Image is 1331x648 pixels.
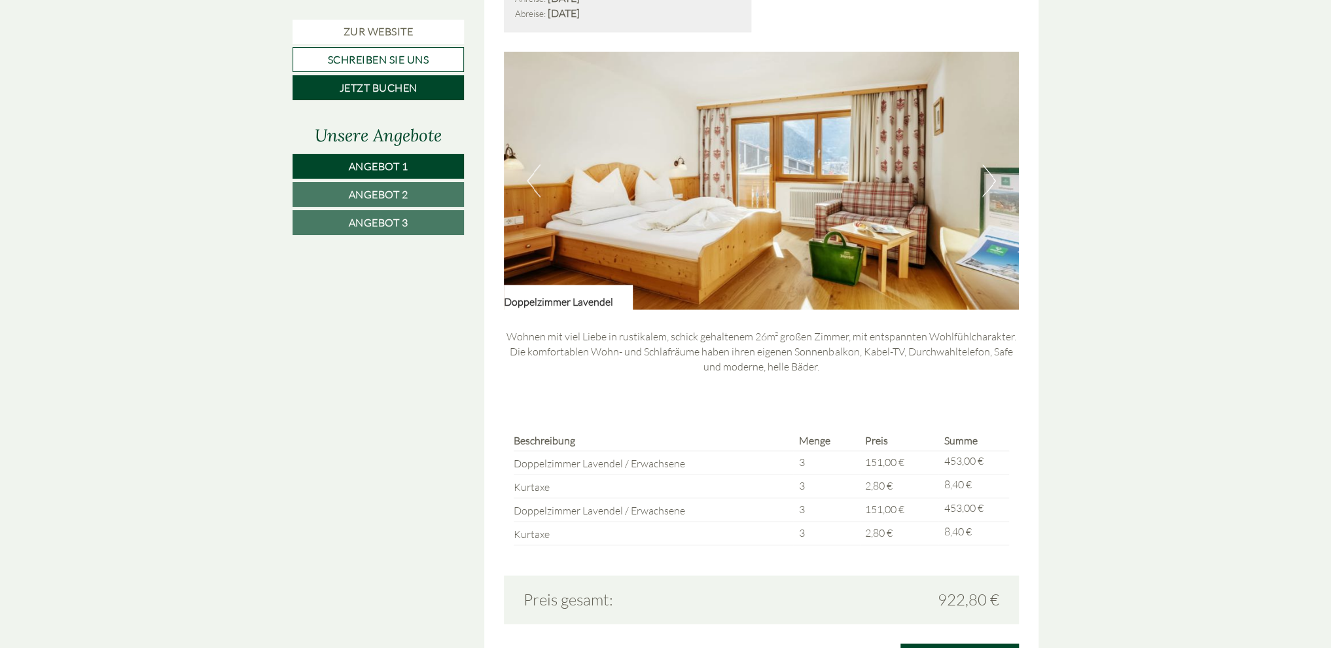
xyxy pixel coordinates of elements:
th: Preis [860,431,938,451]
td: 3 [793,521,859,545]
td: 3 [793,451,859,475]
td: 453,00 € [938,451,1009,475]
span: 2,80 € [865,479,893,492]
td: 3 [793,475,859,498]
span: 922,80 € [938,588,999,611]
small: Abreise: [515,8,546,19]
td: Doppelzimmer Lavendel / Erwachsene [514,451,794,475]
td: Kurtaxe [514,521,794,545]
td: Doppelzimmer Lavendel / Erwachsene [514,498,794,522]
a: Jetzt buchen [293,75,464,100]
span: Angebot 1 [349,160,408,173]
p: Wohnen mit viel Liebe in rustikalem, schick gehaltenem 26m² großen Zimmer, mit entspannten Wohlfü... [504,329,1020,374]
td: 8,40 € [938,475,1009,498]
th: Summe [938,431,1009,451]
button: Next [982,164,996,197]
span: 151,00 € [865,456,904,469]
span: Angebot 3 [349,216,408,229]
span: Angebot 2 [349,188,408,201]
span: 151,00 € [865,503,904,516]
a: Zur Website [293,20,464,44]
td: 8,40 € [938,521,1009,545]
div: Doppelzimmer Lavendel [504,285,633,310]
div: Unsere Angebote [293,123,464,147]
span: 2,80 € [865,526,893,539]
a: Schreiben Sie uns [293,47,464,72]
td: 3 [793,498,859,522]
b: [DATE] [548,7,580,20]
td: 453,00 € [938,498,1009,522]
div: Preis gesamt: [514,588,762,611]
th: Beschreibung [514,431,794,451]
img: image [504,52,1020,310]
button: Previous [527,164,541,197]
td: Kurtaxe [514,475,794,498]
th: Menge [793,431,859,451]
